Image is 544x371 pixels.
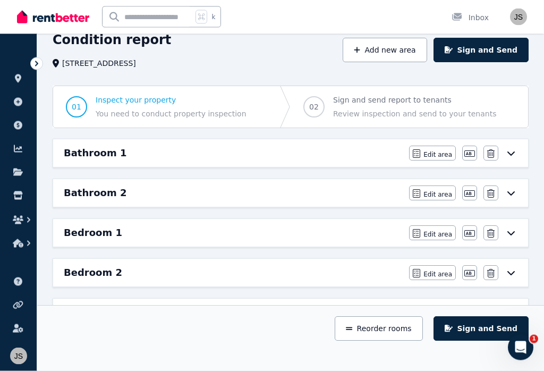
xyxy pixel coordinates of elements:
[423,191,452,199] span: Edit area
[343,38,427,63] button: Add new area
[423,151,452,159] span: Edit area
[53,32,171,49] h1: Condition report
[452,12,489,23] div: Inbox
[530,335,538,343] span: 1
[72,102,81,113] span: 01
[96,109,246,120] span: You need to conduct property inspection
[423,271,452,279] span: Edit area
[309,102,319,113] span: 02
[433,38,529,63] button: Sign and Send
[64,186,126,201] h6: Bathroom 2
[53,86,529,129] nav: Progress
[17,9,89,25] img: RentBetter
[64,146,126,161] h6: Bathroom 1
[510,9,527,26] img: Jacqui Symonds
[62,58,136,69] span: [STREET_ADDRESS]
[433,317,529,341] button: Sign and Send
[409,266,456,281] button: Edit area
[96,95,246,106] span: Inspect your property
[10,348,27,365] img: Jacqui Symonds
[211,13,215,21] span: k
[333,109,496,120] span: Review inspection and send to your tenants
[409,186,456,201] button: Edit area
[64,226,122,241] h6: Bedroom 1
[423,231,452,239] span: Edit area
[508,335,533,360] iframe: Intercom live chat
[409,146,456,161] button: Edit area
[64,266,122,281] h6: Bedroom 2
[409,226,456,241] button: Edit area
[335,317,422,341] button: Reorder rooms
[333,95,496,106] span: Sign and send report to tenants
